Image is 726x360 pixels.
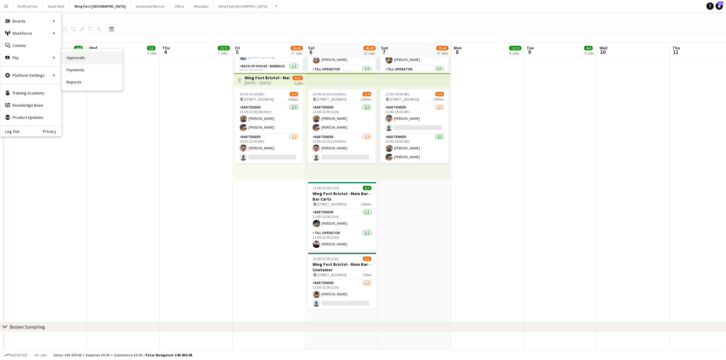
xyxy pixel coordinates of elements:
[363,92,371,96] span: 3/4
[361,97,371,102] span: 2 Roles
[308,134,376,163] app-card-role: Bartender1/210:00-23:30 (13h30m)[PERSON_NAME]
[308,209,376,230] app-card-role: Bartender1/111:00-22:00 (11h)[PERSON_NAME]
[43,129,61,134] a: Privacy
[599,48,607,55] span: 10
[161,48,170,55] span: 4
[235,104,303,134] app-card-role: Bartender2/215:30-22:00 (6h30m)[PERSON_NAME][PERSON_NAME]
[290,92,298,96] span: 3/4
[313,256,339,261] span: 11:00-22:00 (11h)
[672,45,680,51] span: Thu
[0,52,61,64] div: Pay
[131,0,170,12] button: Goodwood Revival
[0,27,61,39] div: Workforce
[218,46,230,50] span: 13/13
[381,104,449,134] app-card-role: Bartender1/211:00-19:00 (8h)[PERSON_NAME]
[585,51,594,55] div: 4 Jobs
[308,182,376,250] app-job-card: 11:00-22:00 (11h)2/2Wing Fest Bristol - Main Bar - Bar Carts [STREET_ADDRESS]2 RolesBartender1/11...
[385,92,410,96] span: 11:00-19:00 (8h)
[453,48,462,55] span: 8
[294,80,303,85] div: 3 jobs
[381,66,449,104] app-card-role: Till Operator3/3
[454,45,462,51] span: Mon
[162,45,170,51] span: Thu
[599,45,607,51] span: Wed
[62,64,123,76] a: Payments
[361,202,371,206] span: 2 Roles
[288,97,298,102] span: 2 Roles
[716,2,723,10] a: 114
[245,80,290,85] div: [DATE] → [DATE]
[10,353,27,357] span: Budgeted
[317,97,347,102] span: [STREET_ADDRESS]
[313,92,346,96] span: 10:00-23:30 (13h30m)
[380,48,388,55] span: 7
[308,230,376,250] app-card-role: Till Operator1/111:00-22:00 (11h)[PERSON_NAME]
[234,48,240,55] span: 5
[170,0,189,12] button: Office
[437,51,448,55] div: 17 Jobs
[88,48,97,55] span: 3
[527,45,534,51] span: Tue
[62,52,123,64] a: Approvals
[13,0,43,12] button: Staffing Only
[510,51,521,55] div: 6 Jobs
[235,45,240,51] span: Fri
[235,63,303,84] app-card-role: Back of House - Barback1/115:30-23:30 (8h)
[0,111,61,123] a: Product Updates
[0,15,61,27] div: Boards
[584,46,593,50] span: 4/4
[308,253,376,309] app-job-card: 11:00-22:00 (11h)1/2Wing Fest Bristol - Main Bar - Container [STREET_ADDRESS]1 RoleBartender1/211...
[89,45,97,51] span: Wed
[308,66,376,104] app-card-role: Till Operator3/3
[62,76,123,88] a: Reports
[0,69,61,81] div: Platform Settings
[308,262,376,273] h3: Wing Fest Bristol - Main Bar - Container
[308,45,315,51] span: Sat
[434,97,444,102] span: 2 Roles
[363,186,371,190] span: 2/2
[0,129,20,134] a: Log Out
[363,46,376,50] span: 46/49
[244,97,274,102] span: [STREET_ADDRESS]
[364,51,375,55] div: 22 Jobs
[291,51,302,55] div: 17 Jobs
[436,46,449,50] span: 39/41
[214,0,273,12] button: Wing Fest [GEOGRAPHIC_DATA]
[313,186,339,190] span: 11:00-22:00 (11h)
[240,92,264,96] span: 15:30-23:30 (8h)
[718,2,724,5] span: 114
[671,48,680,55] span: 11
[235,134,303,163] app-card-role: Bartender1/215:30-23:30 (8h)[PERSON_NAME]
[34,353,48,357] span: All jobs
[292,76,303,80] span: 9/12
[363,273,371,277] span: 1 Role
[308,280,376,309] app-card-role: Bartender1/211:00-22:00 (11h)[PERSON_NAME]
[308,104,376,134] app-card-role: Bartender2/210:00-22:00 (12h)[PERSON_NAME][PERSON_NAME]
[363,256,371,261] span: 1/2
[145,353,192,357] span: Total Budgeted £46 659.08
[235,89,303,163] app-job-card: 15:30-23:30 (8h)3/4 [STREET_ADDRESS]2 RolesBartender2/215:30-22:00 (6h30m)[PERSON_NAME][PERSON_NA...
[0,87,61,99] a: Training Academy
[189,0,214,12] button: Meatopia
[74,46,83,50] span: 4/4
[381,134,449,163] app-card-role: Bartender2/211:00-19:00 (8h)[PERSON_NAME][PERSON_NAME]
[3,352,28,358] button: Budgeted
[70,0,131,12] button: Wing Fest [GEOGRAPHIC_DATA]
[381,89,449,163] app-job-card: 11:00-19:00 (8h)3/4 [STREET_ADDRESS]2 RolesBartender1/211:00-19:00 (8h)[PERSON_NAME] Bartender2/2...
[317,202,347,206] span: [STREET_ADDRESS]
[291,46,303,50] span: 39/41
[43,0,70,12] button: Asset Work
[308,89,376,163] app-job-card: 10:00-23:30 (13h30m)3/4 [STREET_ADDRESS]2 RolesBartender2/210:00-22:00 (12h)[PERSON_NAME][PERSON_...
[509,46,521,50] span: 12/12
[10,324,45,330] div: Busker Sampling
[307,48,315,55] span: 6
[0,99,61,111] a: Knowledge Base
[381,45,388,51] span: Sun
[317,273,347,277] span: [STREET_ADDRESS]
[0,39,61,52] a: Comms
